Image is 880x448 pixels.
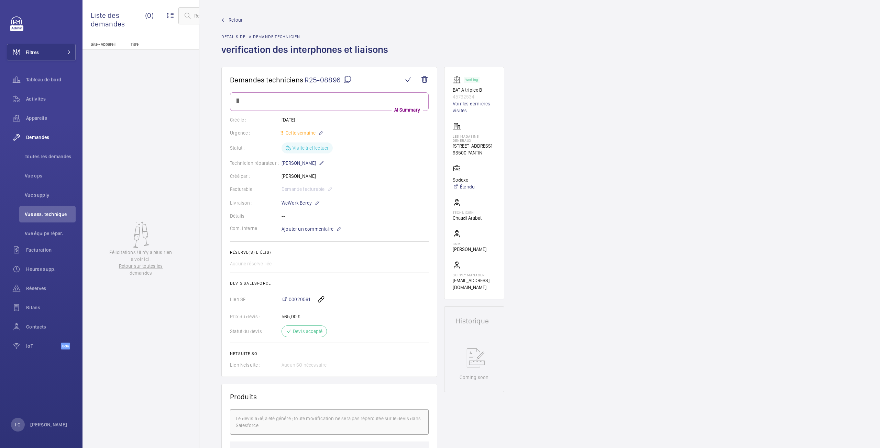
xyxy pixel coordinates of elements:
span: Ajouter un commentaire [282,226,333,232]
span: IoT [26,343,61,349]
h2: Réserve(s) liée(s) [230,250,429,255]
p: Les Magasins Généraux [453,134,496,142]
span: Tableau de bord [26,76,76,83]
span: Vue supply [25,192,76,198]
span: R25-08896 [305,76,351,84]
input: Recherche par numéro de demande ou devis [178,7,289,24]
p: Félicitations ! Il n'y a plus rien à voir ici. [109,249,173,263]
span: 00020561 [289,296,310,303]
span: Filtres [26,49,39,56]
span: Facturation [26,246,76,253]
img: elevator.svg [453,76,464,84]
h2: Netsuite SO [230,351,429,356]
span: Beta [61,343,70,349]
span: Toutes les demandes [25,153,76,160]
p: BAT A triplex B [453,87,496,93]
span: Vue ass. technique [25,211,76,218]
span: Vue équipe répar. [25,230,76,237]
div: Le devis a déjà été généré ; toute modification ne sera pas répercutée sur le devis dans Salesforce. [236,415,423,429]
p: Coming soon [460,374,488,381]
p: [PERSON_NAME] [453,246,486,253]
span: Réserves [26,285,76,292]
button: Filtres [7,44,76,60]
p: Titre [131,42,176,47]
h1: Produits [230,392,257,401]
p: CSM [453,242,486,246]
span: Demandes techniciens [230,76,303,84]
p: [PERSON_NAME] [30,421,67,428]
span: Cette semaine [284,130,316,136]
p: [EMAIL_ADDRESS][DOMAIN_NAME] [453,277,496,291]
p: FC [15,421,20,428]
p: Sodexo [453,176,475,183]
p: AI Summary [392,106,423,113]
span: Bilans [26,304,76,311]
p: WeWork Bercy [282,199,320,207]
p: Technicien [453,210,482,215]
p: Site - Appareil [82,42,128,47]
a: 00020561 [282,296,310,303]
p: [PERSON_NAME] [282,159,324,167]
p: Chaadi Arabat [453,215,482,221]
span: Activités [26,95,76,102]
a: Étendu [453,183,475,190]
span: Demandes [26,134,76,141]
h1: Historique [455,318,493,324]
h2: Détails de la demande technicien [221,34,392,39]
span: Liste des demandes [91,11,145,28]
p: 45732534 [453,93,496,100]
p: [STREET_ADDRESS] [453,142,496,149]
span: Contacts [26,323,76,330]
span: Retour [229,16,243,23]
h1: verification des interphones et liaisons [221,43,392,67]
p: Working [465,79,478,81]
span: Heures supp. [26,266,76,273]
h2: Devis Salesforce [230,281,429,286]
a: Retour sur toutes les demandes [109,263,173,276]
p: 93500 PANTIN [453,149,496,156]
span: Appareils [26,115,76,122]
p: Supply manager [453,273,496,277]
a: Voir les dernières visites [453,100,496,114]
span: Vue ops [25,172,76,179]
